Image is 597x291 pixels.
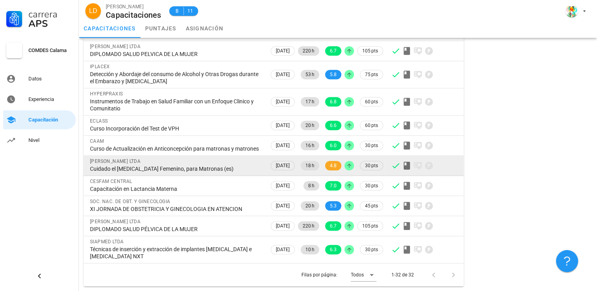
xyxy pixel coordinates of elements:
span: 105 pts [362,222,378,230]
span: [DATE] [276,181,290,190]
div: 1-32 de 32 [391,271,414,278]
span: CAAM [90,138,104,144]
span: 30 pts [365,142,378,149]
span: [PERSON_NAME] LTDA [90,44,140,49]
div: Detección y Abordaje del consumo de Alcohol y Otras Drogas durante el Embarazo y [MEDICAL_DATA] [90,71,263,85]
span: 6.8 [330,97,337,106]
a: capacitaciones [79,19,140,38]
a: Capacitación [3,110,76,129]
div: DIPLOMADO SALUD PELVICA DE LA MUJER [90,50,263,58]
span: 18 h [305,161,314,170]
span: 220 h [303,46,314,56]
div: Datos [28,76,73,82]
div: Curso Incorporación del Test de VPH [90,125,263,132]
span: 6.7 [330,46,337,56]
span: ECLASS [90,118,108,124]
span: [PERSON_NAME] LTDA [90,219,140,224]
span: 53 h [305,70,314,79]
span: 5.8 [330,70,337,79]
span: 6.0 [330,141,337,150]
div: Cuidado el [MEDICAL_DATA] Femenino, para Matronas (es) [90,165,263,172]
a: Experiencia [3,90,76,109]
div: Carrera [28,9,73,19]
span: [PERSON_NAME] LTDA [90,159,140,164]
span: [DATE] [276,201,290,210]
div: COMDES Calama [28,47,73,54]
span: 30 pts [365,246,378,254]
span: [DATE] [276,161,290,170]
span: 10 h [305,245,314,254]
span: 11 [187,7,193,15]
div: Todos [351,271,364,278]
span: 6.3 [330,245,337,254]
span: B [174,7,180,15]
span: SIAPMED LTDA [90,239,124,244]
div: Capacitación [28,117,73,123]
div: [PERSON_NAME] [106,3,161,11]
span: SOC. NAC. DE OBT. Y GINECOLOGIA [90,199,170,204]
span: LD [89,3,97,19]
a: puntajes [140,19,181,38]
span: [DATE] [276,222,290,230]
span: 16 h [305,141,314,150]
div: Capacitaciones [106,11,161,19]
span: 105 pts [362,47,378,55]
span: 45 pts [365,202,378,210]
a: Datos [3,69,76,88]
span: [DATE] [276,70,290,79]
span: 17 h [305,97,314,106]
div: XI JORNADA DE OBSTETRICIA Y GINECOLOGIA EN ATENCION [90,205,263,213]
span: 6.6 [330,121,337,130]
span: 8 h [308,181,314,190]
span: 30 pts [365,182,378,190]
div: Nivel [28,137,73,144]
span: 20 h [305,121,314,130]
div: Curso de Actualización en Anticoncepción para matronas y matrones [90,145,263,152]
div: Capacitación en Lactancia Materna [90,185,263,192]
div: avatar [565,5,578,17]
span: [DATE] [276,245,290,254]
span: 60 pts [365,121,378,129]
a: asignación [181,19,228,38]
span: 6.7 [330,221,337,231]
span: [DATE] [276,97,290,106]
span: 30 pts [365,162,378,170]
span: 4.8 [330,161,337,170]
a: Nivel [3,131,76,150]
div: APS [28,19,73,28]
div: Experiencia [28,96,73,103]
span: [DATE] [276,121,290,130]
div: Técnicas de inserción y extracción de implantes [MEDICAL_DATA] e [MEDICAL_DATA] NXT [90,246,263,260]
span: 220 h [303,221,314,231]
span: CESFAM CENTRAL [90,179,132,184]
div: TodosFilas por página: [351,269,376,281]
div: Filas por página: [301,263,376,286]
span: [DATE] [276,47,290,55]
span: HYPERPRAXIS [90,91,123,97]
span: 5.3 [330,201,337,211]
span: 60 pts [365,98,378,106]
div: Instrumentos de Trabajo en Salud Familiar con un Enfoque Clinico y Comunitatio [90,98,263,112]
span: IPLACEX [90,64,110,69]
span: 7.0 [330,181,337,190]
div: avatar [85,3,101,19]
span: [DATE] [276,141,290,150]
div: DIPLOMADO SALUD PÉLVICA DE LA MUJER [90,226,263,233]
span: 75 pts [365,71,378,78]
span: 20 h [305,201,314,211]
